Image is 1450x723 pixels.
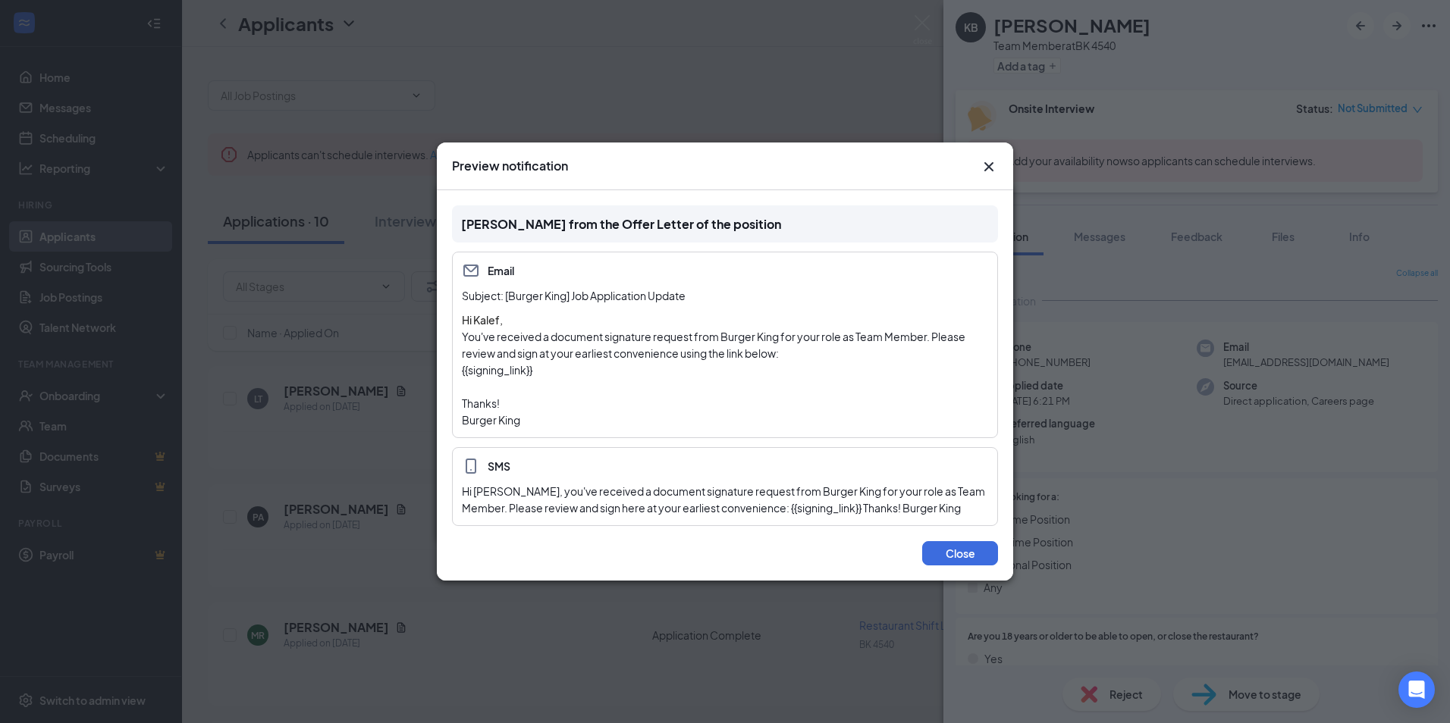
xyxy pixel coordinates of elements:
p: Thanks! [462,395,988,412]
button: Close [922,541,998,565]
h4: Hi Kalef, [462,311,988,328]
div: Hi [PERSON_NAME], you've received a document signature request from Burger King for your role as ... [462,483,988,516]
svg: Cross [980,158,998,176]
span: [PERSON_NAME] from the Offer Letter of the position [461,216,781,232]
span: Subject: [Burger King] Job Application Update [462,289,686,302]
svg: MobileSms [462,457,480,475]
span: SMS [488,458,510,474]
div: Open Intercom Messenger [1398,671,1435,708]
p: {{signing_link}} [462,361,988,378]
h3: Preview notification [452,158,568,174]
p: Burger King [462,412,988,428]
svg: Email [462,261,480,280]
span: Email [488,262,514,279]
p: You've received a document signature request from Burger King for your role as Team Member. Pleas... [462,328,988,361]
button: Close [980,158,998,176]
